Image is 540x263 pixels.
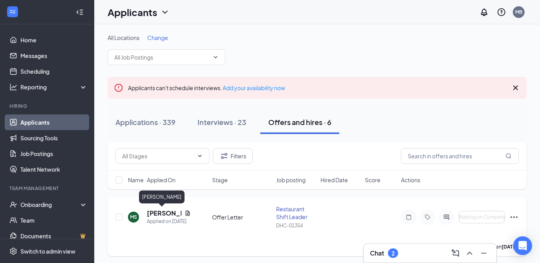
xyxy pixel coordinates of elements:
div: [PERSON_NAME] [139,190,185,203]
a: Job Postings [20,146,88,161]
svg: ChevronDown [160,7,170,17]
div: MS [130,214,137,220]
input: Search in offers and hires [401,148,519,164]
div: Hiring [9,103,86,109]
a: Add your availability now [223,84,285,91]
svg: Settings [9,247,17,255]
div: Team Management [9,185,86,192]
svg: Notifications [480,7,489,17]
svg: Tag [423,214,432,220]
input: All Job Postings [114,53,209,62]
svg: ChevronUp [465,248,474,258]
svg: UserCheck [9,201,17,209]
span: Applicants can't schedule interviews. [128,84,285,91]
span: Change [147,34,168,41]
h5: [PERSON_NAME] [147,209,181,218]
button: Waiting on Company [459,211,505,223]
div: Reporting [20,83,88,91]
svg: Note [404,214,414,220]
svg: Analysis [9,83,17,91]
svg: ComposeMessage [451,248,460,258]
a: Team [20,212,88,228]
span: Score [365,176,381,184]
svg: Error [114,83,123,93]
svg: Cross [511,83,520,93]
div: Offers and hires · 6 [268,117,331,127]
div: Interviews · 23 [198,117,246,127]
svg: ChevronDown [212,54,219,60]
a: Home [20,32,88,48]
h1: Applicants [108,5,157,19]
svg: Filter [220,151,229,161]
span: Job posting [276,176,306,184]
button: Minimize [478,247,490,259]
div: DHC-01354 [276,222,316,229]
a: Applicants [20,114,88,130]
div: 2 [392,250,395,257]
a: DocumentsCrown [20,228,88,244]
button: ComposeMessage [449,247,462,259]
span: Name · Applied On [128,176,176,184]
button: Filter Filters [213,148,253,164]
div: Applications · 339 [115,117,176,127]
div: Offer Letter [212,213,271,221]
div: Applied on [DATE] [147,218,191,225]
svg: ChevronDown [197,153,203,159]
b: [DATE] [502,244,518,250]
svg: ActiveChat [442,214,451,220]
span: Actions [401,176,420,184]
span: All Locations [108,34,139,41]
svg: Minimize [479,248,489,258]
button: ChevronUp [463,247,476,259]
span: Hired Date [320,176,348,184]
div: Open Intercom Messenger [513,236,532,255]
a: Talent Network [20,161,88,177]
div: Onboarding [20,201,81,209]
span: Waiting on Company [458,214,505,220]
svg: Collapse [76,8,84,16]
div: Restaurant Shift Leader [276,205,316,221]
span: Stage [212,176,228,184]
a: Sourcing Tools [20,130,88,146]
svg: MagnifyingGlass [505,153,512,159]
h3: Chat [370,249,384,258]
svg: Ellipses [509,212,519,222]
svg: QuestionInfo [497,7,506,17]
div: Switch to admin view [20,247,75,255]
svg: Document [185,210,191,216]
a: Scheduling [20,63,88,79]
input: All Stages [122,152,194,160]
a: Messages [20,48,88,63]
div: MB [515,9,522,15]
svg: WorkstreamLogo [9,8,16,16]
